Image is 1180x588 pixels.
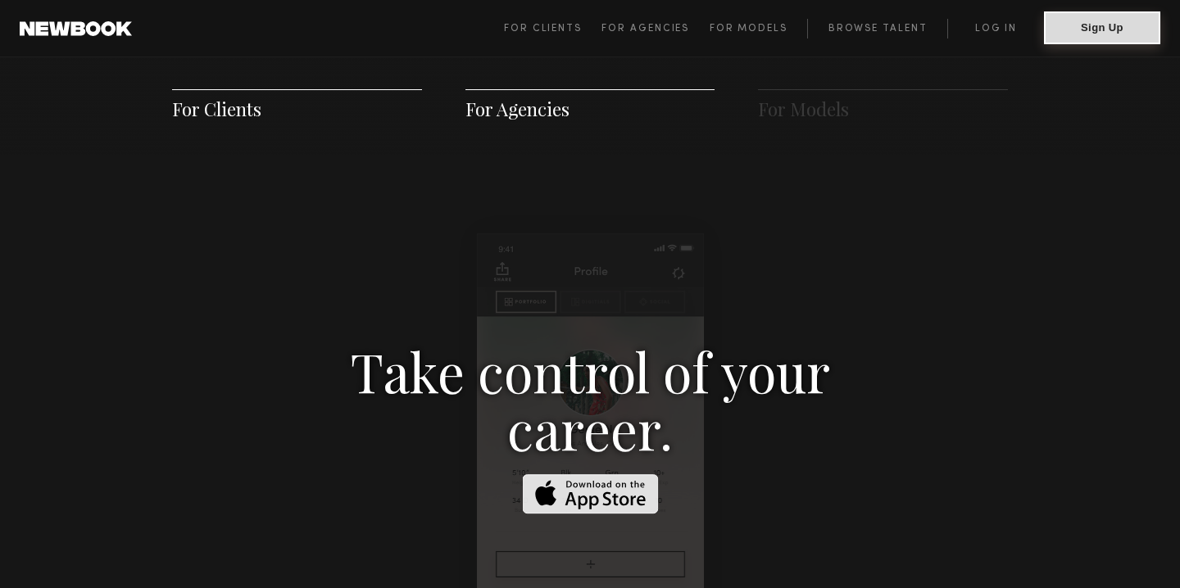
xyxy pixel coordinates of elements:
a: For Agencies [465,97,570,121]
a: For Clients [172,97,261,121]
a: For Agencies [601,19,709,38]
a: For Clients [504,19,601,38]
a: Browse Talent [807,19,947,38]
a: Log in [947,19,1044,38]
img: Download on the App Store [522,474,658,514]
span: For Clients [504,24,582,34]
a: For Models [710,19,808,38]
h3: Take control of your career. [307,342,873,457]
span: For Agencies [601,24,689,34]
button: Sign Up [1044,11,1160,44]
span: For Models [710,24,787,34]
a: For Models [758,97,849,121]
